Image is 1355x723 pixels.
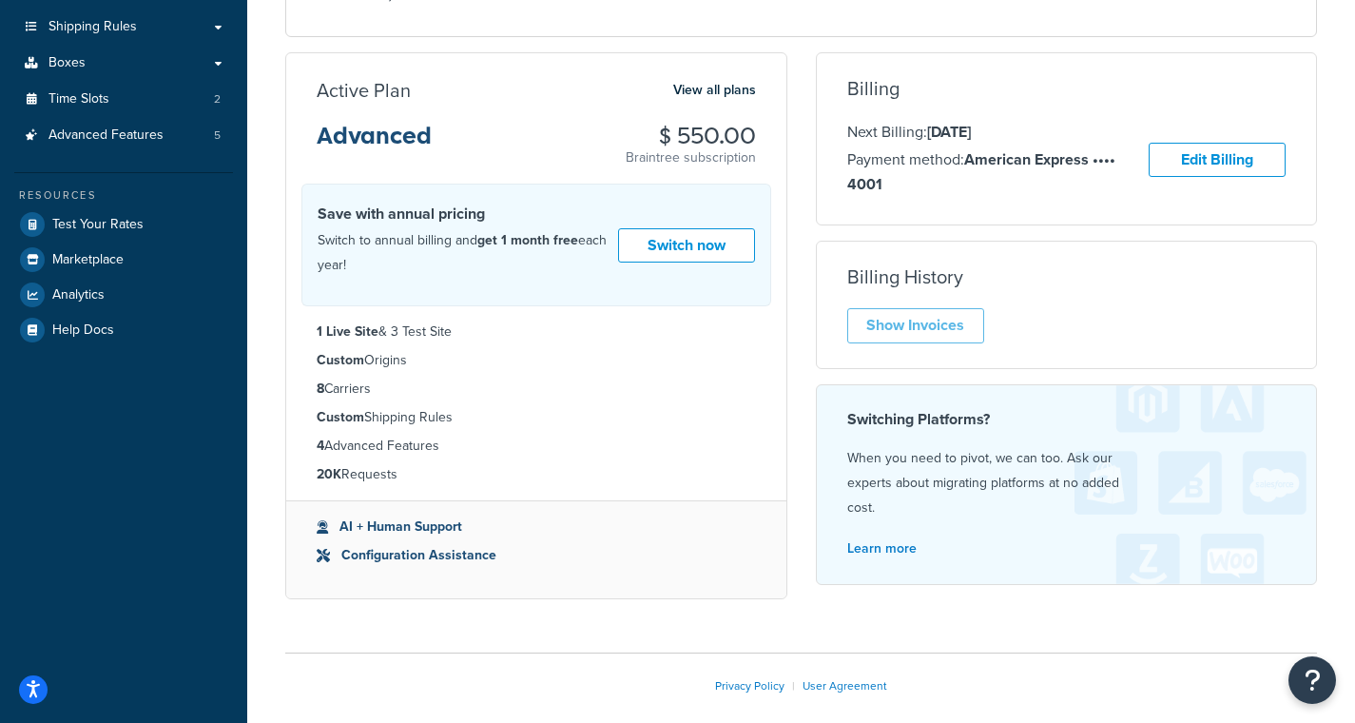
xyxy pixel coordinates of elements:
h3: Billing History [847,266,963,287]
li: Carriers [317,379,756,400]
p: Payment method: [847,147,1150,197]
li: Advanced Features [14,118,233,153]
p: Next Billing: [847,120,1150,145]
p: When you need to pivot, we can too. Ask our experts about migrating platforms at no added cost. [847,446,1287,520]
span: Shipping Rules [48,19,137,35]
strong: [DATE] [927,121,971,143]
a: Edit Billing [1149,143,1286,178]
span: Advanced Features [48,127,164,144]
span: Test Your Rates [52,217,144,233]
h3: Advanced [317,124,432,164]
span: Analytics [52,287,105,303]
a: Boxes [14,46,233,81]
strong: 20K [317,464,341,484]
h3: Active Plan [317,80,411,101]
a: Shipping Rules [14,10,233,45]
li: Shipping Rules [317,407,756,428]
span: Help Docs [52,322,114,339]
span: Time Slots [48,91,109,107]
li: Requests [317,464,756,485]
h4: Switching Platforms? [847,408,1287,431]
h3: Billing [847,78,900,99]
strong: Custom [317,350,364,370]
h4: Save with annual pricing [318,203,618,225]
a: Learn more [847,538,917,558]
a: Switch now [618,228,755,264]
a: View all plans [673,78,756,103]
li: Configuration Assistance [317,545,756,566]
strong: Custom [317,407,364,427]
span: Marketplace [52,252,124,268]
a: Advanced Features 5 [14,118,233,153]
h3: $ 550.00 [626,124,756,148]
a: Time Slots 2 [14,82,233,117]
strong: 4 [317,436,324,456]
span: | [792,677,795,694]
a: Marketplace [14,243,233,277]
span: 2 [214,91,221,107]
a: User Agreement [803,677,887,694]
strong: 8 [317,379,324,399]
div: Resources [14,187,233,204]
li: Origins [317,350,756,371]
strong: American Express •••• 4001 [847,148,1115,195]
li: Advanced Features [317,436,756,457]
p: Braintree subscription [626,148,756,167]
span: 5 [214,127,221,144]
button: Open Resource Center [1288,656,1336,704]
a: Help Docs [14,313,233,347]
span: Boxes [48,55,86,71]
strong: 1 Live Site [317,322,378,342]
a: Analytics [14,278,233,312]
a: Test Your Rates [14,207,233,242]
li: & 3 Test Site [317,322,756,342]
p: Switch to annual billing and each year! [318,228,618,278]
a: Privacy Policy [715,677,784,694]
li: Time Slots [14,82,233,117]
strong: get 1 month free [477,230,578,250]
li: AI + Human Support [317,517,756,537]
